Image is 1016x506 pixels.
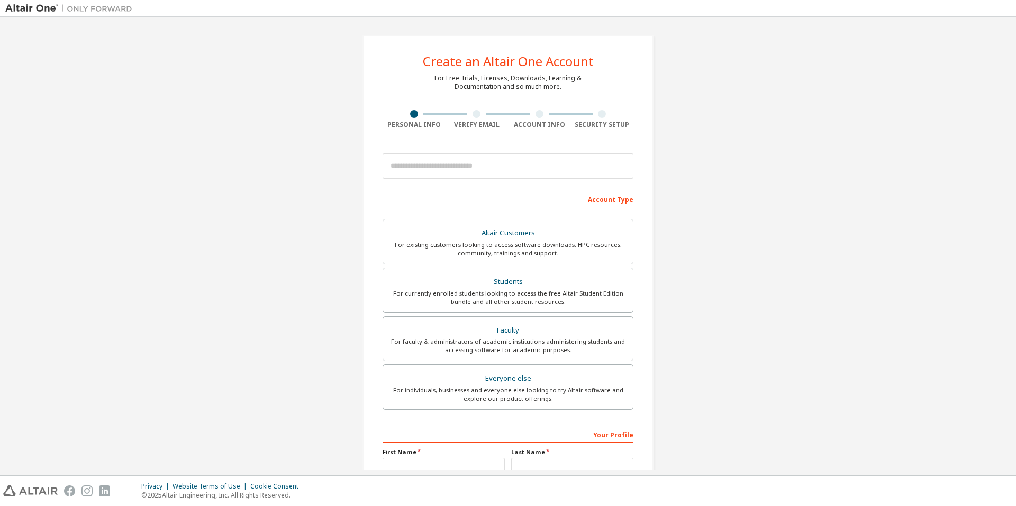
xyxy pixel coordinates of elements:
img: linkedin.svg [99,485,110,496]
div: Personal Info [383,121,446,129]
div: Your Profile [383,426,633,443]
img: instagram.svg [81,485,93,496]
div: Verify Email [446,121,509,129]
div: Students [389,274,627,289]
div: For individuals, businesses and everyone else looking to try Altair software and explore our prod... [389,386,627,403]
div: Account Info [508,121,571,129]
img: facebook.svg [64,485,75,496]
div: Everyone else [389,371,627,386]
div: For faculty & administrators of academic institutions administering students and accessing softwa... [389,337,627,354]
div: For currently enrolled students looking to access the free Altair Student Edition bundle and all ... [389,289,627,306]
div: Altair Customers [389,226,627,241]
div: Privacy [141,482,173,491]
p: © 2025 Altair Engineering, Inc. All Rights Reserved. [141,491,305,500]
div: For existing customers looking to access software downloads, HPC resources, community, trainings ... [389,241,627,257]
img: altair_logo.svg [3,485,58,496]
div: Faculty [389,323,627,338]
div: Create an Altair One Account [423,55,594,68]
div: Security Setup [571,121,634,129]
img: Altair One [5,3,138,14]
div: For Free Trials, Licenses, Downloads, Learning & Documentation and so much more. [434,74,582,91]
div: Website Terms of Use [173,482,250,491]
label: First Name [383,448,505,456]
div: Cookie Consent [250,482,305,491]
div: Account Type [383,190,633,207]
label: Last Name [511,448,633,456]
